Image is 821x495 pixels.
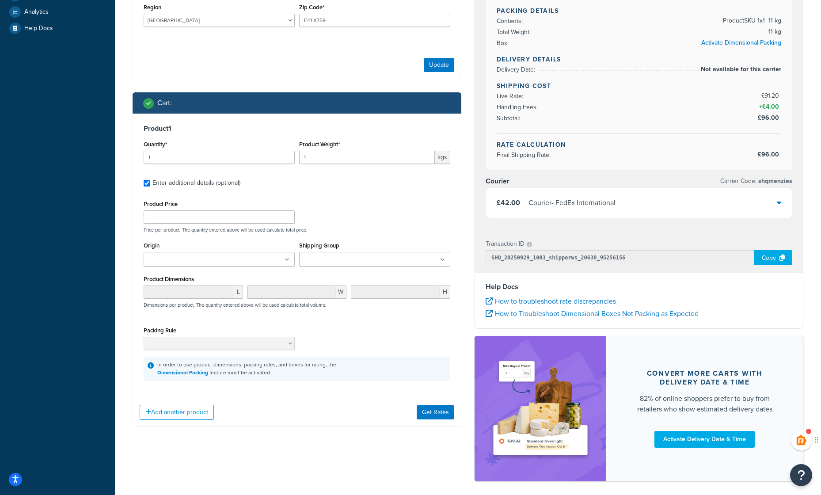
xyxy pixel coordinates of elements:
[486,282,792,292] h4: Help Docs
[144,141,167,148] label: Quantity*
[440,286,450,299] span: H
[299,151,435,164] input: 0.00
[497,38,511,48] span: Box:
[7,20,108,36] a: Help Docs
[486,238,525,250] p: Transaction ID
[141,227,452,233] p: Price per product. The quantity entered above will be used calculate total price.
[497,114,522,123] span: Subtotal:
[141,302,327,308] p: Dimensions per product. The quantity entered above will be used calculate total volume.
[144,151,295,164] input: 0
[157,369,208,377] a: Dimensional Packing
[757,102,781,112] span: +
[140,405,214,420] button: Add another product
[488,349,593,468] img: feature-image-ddt-36eae7f7280da8017bfb280eaccd9c446f90b1fe08728e4019434db127062ab4.png
[699,64,781,75] span: Not available for this carrier
[144,124,450,133] h3: Product 1
[144,180,150,187] input: Enter additional details (optional)
[144,327,176,334] label: Packing Rule
[299,242,339,249] label: Shipping Group
[157,361,336,377] div: In order to use product dimensions, packing rules, and boxes for rating, the feature must be acti...
[497,6,781,15] h4: Packing Details
[497,55,781,64] h4: Delivery Details
[299,4,324,11] label: Zip Code*
[497,103,540,112] span: Handling Fees:
[335,286,346,299] span: W
[497,91,525,101] span: Live Rate:
[756,176,792,186] span: shqmenzies
[701,38,781,47] a: Activate Dimensional Packing
[24,25,53,32] span: Help Docs
[486,177,509,186] h3: Courier
[627,393,782,415] div: 82% of online shoppers prefer to buy from retailers who show estimated delivery dates
[435,151,450,164] span: kgs
[497,16,525,26] span: Contents:
[144,276,194,282] label: Product Dimensions
[497,65,537,74] span: Delivery Date:
[762,102,781,111] span: £4.00
[497,150,553,160] span: Final Shipping Rate:
[654,431,755,448] a: Activate Delivery Date & Time
[144,4,161,11] label: Region
[486,296,616,306] a: How to troubleshoot rate discrepancies
[424,58,454,72] button: Update
[486,308,699,319] a: How to Troubleshoot Dimensional Boxes Not Packing as Expected
[790,464,812,486] button: Open Resource Center
[417,405,454,419] button: Get Rates
[720,175,792,187] p: Carrier Code:
[627,369,782,387] div: Convert more carts with delivery date & time
[144,201,178,207] label: Product Price
[24,8,49,16] span: Analytics
[758,150,781,159] span: £96.00
[497,81,781,91] h4: Shipping Cost
[497,27,533,37] span: Total Weight:
[528,197,616,209] div: Courier - FedEx International
[299,141,340,148] label: Product Weight*
[152,177,240,189] div: Enter additional details (optional)
[497,198,520,208] span: £42.00
[144,242,160,249] label: Origin
[761,91,781,100] span: £91.20
[766,27,781,37] span: 11 kg
[234,286,243,299] span: L
[758,113,781,122] span: £96.00
[157,99,172,107] h2: Cart :
[497,140,781,149] h4: Rate Calculation
[7,4,108,20] a: Analytics
[721,15,781,26] span: Product SKU-1 x 1 - 11 kg
[754,250,792,265] div: Copy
